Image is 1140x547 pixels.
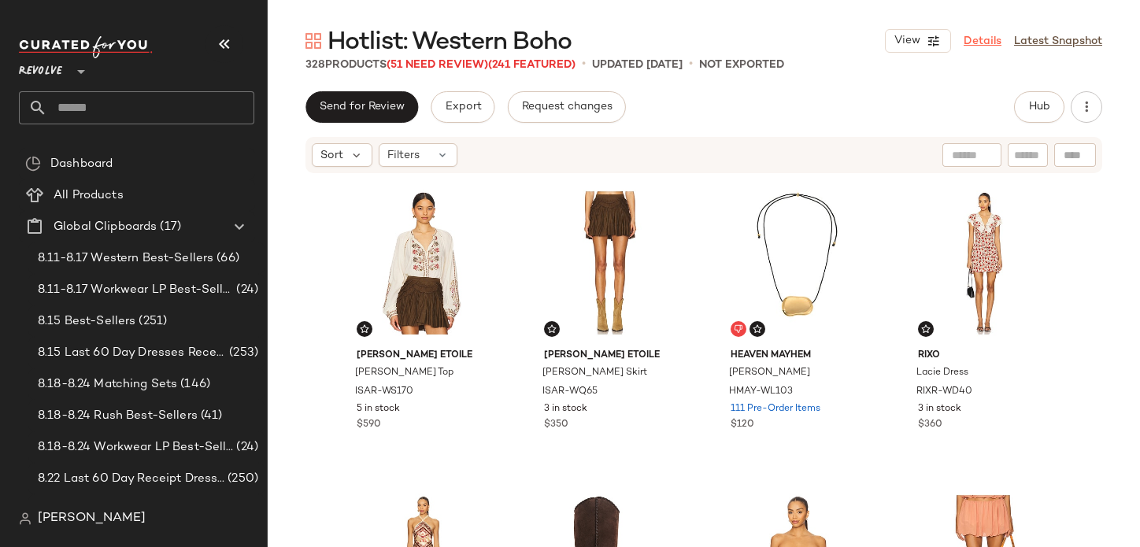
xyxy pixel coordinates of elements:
span: Dashboard [50,155,113,173]
span: 8.22 Last 60 Day Receipt Dresses [38,470,224,488]
span: • [582,55,586,74]
span: $120 [731,418,754,432]
img: svg%3e [25,156,41,172]
img: svg%3e [305,33,321,49]
a: Details [964,33,1001,50]
span: [PERSON_NAME] [38,509,146,528]
span: (17) [157,218,181,236]
span: Lacie Dress [916,366,968,380]
span: (241 Featured) [488,59,576,71]
img: svg%3e [921,324,931,334]
img: HMAY-WL103_V1.jpg [718,183,876,342]
img: svg%3e [360,324,369,334]
span: RIXR-WD40 [916,385,972,399]
img: ISAR-WS170_V1.jpg [344,183,502,342]
span: $360 [918,418,942,432]
a: Latest Snapshot [1014,33,1102,50]
span: [PERSON_NAME] Etoile [357,349,490,363]
span: 8.11-8.17 Workwear LP Best-Sellers [38,281,233,299]
span: 5 in stock [357,402,400,416]
span: 3 in stock [918,402,961,416]
p: Not Exported [699,57,784,73]
img: ISAR-WQ65_V1.jpg [531,183,690,342]
span: [PERSON_NAME] Skirt [542,366,647,380]
span: 8.18-8.24 Rush Best-Sellers [38,407,198,425]
span: Request changes [521,101,613,113]
span: Filters [387,147,420,164]
span: Hub [1028,101,1050,113]
span: Send for Review [319,101,405,113]
span: (146) [177,375,210,394]
span: 3 in stock [544,402,587,416]
img: svg%3e [734,324,743,334]
span: ISAR-WQ65 [542,385,598,399]
span: HMAY-WL103 [729,385,793,399]
span: RIXO [918,349,1051,363]
span: All Products [54,187,124,205]
span: $590 [357,418,381,432]
p: updated [DATE] [592,57,683,73]
span: (253) [226,344,258,362]
span: 8.15 Last 60 Day Dresses Receipt [38,344,226,362]
button: Request changes [508,91,626,123]
button: Export [431,91,494,123]
span: 111 Pre-Order Items [731,402,820,416]
span: View [894,35,920,47]
span: [PERSON_NAME] Etoile [544,349,677,363]
span: (24) [233,438,258,456]
button: Send for Review [305,91,418,123]
span: [PERSON_NAME] [729,366,810,380]
img: svg%3e [547,324,557,334]
span: (57) [177,501,202,519]
div: Products [305,57,576,73]
span: 8.18-8.24 Workwear LP Best-Sellers [38,438,233,456]
span: (51 Need Review) [387,59,488,71]
span: $350 [544,418,568,432]
span: ISAR-WS170 [355,385,413,399]
span: (24) [233,281,258,299]
span: Revolve [19,54,62,82]
img: RIXR-WD40_V1.jpg [905,183,1064,342]
img: svg%3e [19,512,31,525]
span: Hotlist: Western Boho [328,27,572,58]
span: Sort [320,147,343,164]
span: Export [444,101,481,113]
span: (250) [224,470,258,488]
span: Heaven Mayhem [731,349,864,363]
span: 328 [305,59,325,71]
span: (41) [198,407,223,425]
span: • [689,55,693,74]
span: Global Clipboards [54,218,157,236]
span: 8.15 Best-Sellers [38,312,135,331]
span: (66) [213,249,239,268]
span: 8.25-8.31 Matching Sets [38,501,177,519]
img: svg%3e [753,324,762,334]
span: [PERSON_NAME] Top [355,366,453,380]
button: Hub [1014,91,1064,123]
button: View [885,29,951,53]
span: 8.18-8.24 Matching Sets [38,375,177,394]
span: (251) [135,312,167,331]
span: 8.11-8.17 Western Best-Sellers [38,249,213,268]
img: cfy_white_logo.C9jOOHJF.svg [19,36,153,58]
